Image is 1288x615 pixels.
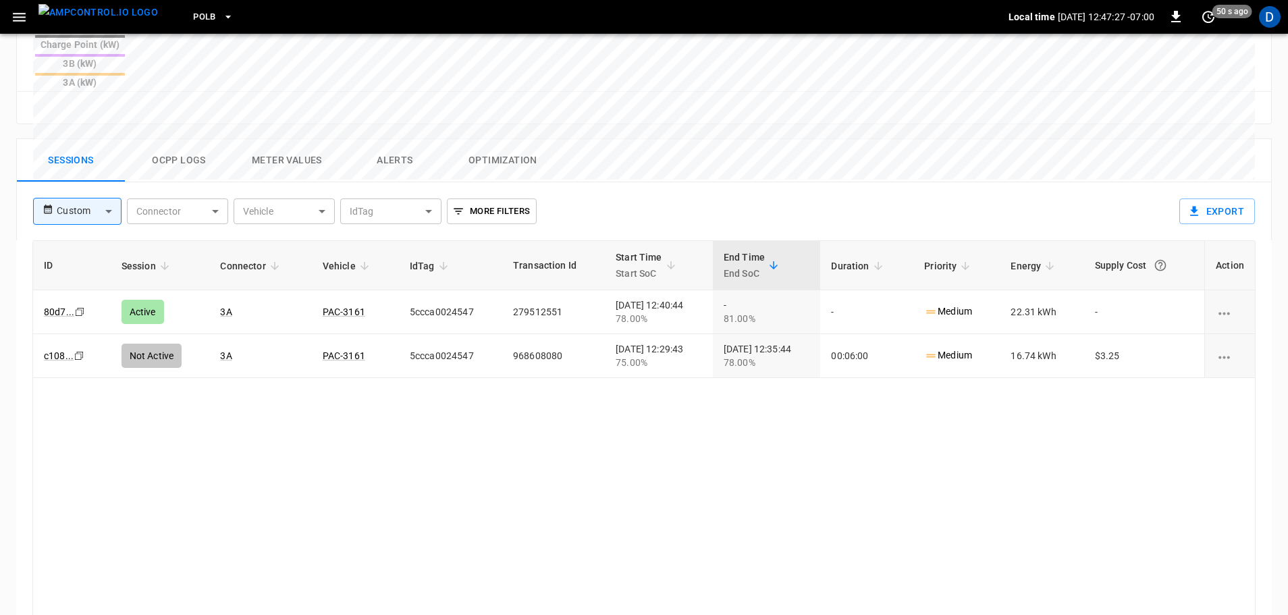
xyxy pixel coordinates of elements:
[616,249,680,282] span: Start TimeStart SoC
[193,9,216,25] span: PoLB
[724,249,782,282] span: End TimeEnd SoC
[924,258,974,274] span: Priority
[33,241,1255,378] table: sessions table
[1011,258,1058,274] span: Energy
[323,258,373,274] span: Vehicle
[188,4,239,30] button: PoLB
[57,198,121,224] div: Custom
[831,258,886,274] span: Duration
[1198,6,1219,28] button: set refresh interval
[122,258,173,274] span: Session
[1216,349,1244,363] div: charging session options
[1179,198,1255,224] button: Export
[410,258,452,274] span: IdTag
[1259,6,1281,28] div: profile-icon
[125,139,233,182] button: Ocpp logs
[616,249,662,282] div: Start Time
[1058,10,1154,24] p: [DATE] 12:47:27 -07:00
[616,265,662,282] p: Start SoC
[1204,241,1255,290] th: Action
[1216,305,1244,319] div: charging session options
[502,241,605,290] th: Transaction Id
[1212,5,1252,18] span: 50 s ago
[38,4,158,21] img: ampcontrol.io logo
[341,139,449,182] button: Alerts
[724,265,765,282] p: End SoC
[220,258,283,274] span: Connector
[1095,253,1194,277] div: Supply Cost
[724,249,765,282] div: End Time
[17,139,125,182] button: Sessions
[1148,253,1173,277] button: The cost of your charging session based on your supply rates
[449,139,557,182] button: Optimization
[233,139,341,182] button: Meter Values
[1009,10,1055,24] p: Local time
[33,241,111,290] th: ID
[447,198,537,224] button: More Filters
